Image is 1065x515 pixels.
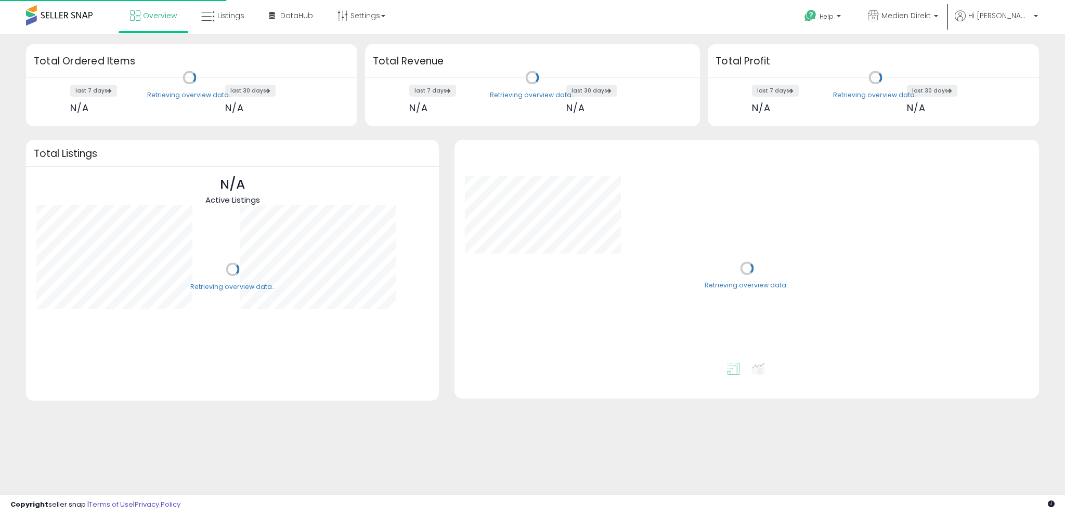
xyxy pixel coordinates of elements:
[955,10,1038,34] a: Hi [PERSON_NAME]
[490,90,575,100] div: Retrieving overview data..
[147,90,232,100] div: Retrieving overview data..
[804,9,817,22] i: Get Help
[705,281,789,290] div: Retrieving overview data..
[280,10,313,21] span: DataHub
[217,10,244,21] span: Listings
[820,12,834,21] span: Help
[190,282,275,292] div: Retrieving overview data..
[968,10,1031,21] span: Hi [PERSON_NAME]
[881,10,931,21] span: Medien Direkt
[143,10,177,21] span: Overview
[796,2,851,34] a: Help
[833,90,918,100] div: Retrieving overview data..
